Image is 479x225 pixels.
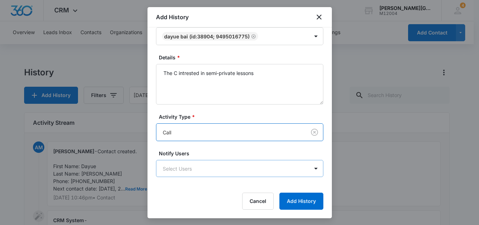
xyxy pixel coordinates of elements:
button: Add History [279,193,323,210]
button: close [315,13,323,21]
h1: Add History [156,13,189,21]
button: Clear [309,127,320,138]
label: Details [159,54,326,61]
textarea: The C intrested in semi-private lessons [156,64,323,105]
div: Dayue Bai (ID:38904; 9495016775) [164,33,250,39]
div: Remove Dayue Bai (ID:38904; 9495016775) [250,34,256,39]
label: Activity Type [159,113,326,120]
button: Cancel [242,193,274,210]
label: Notify Users [159,150,326,157]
